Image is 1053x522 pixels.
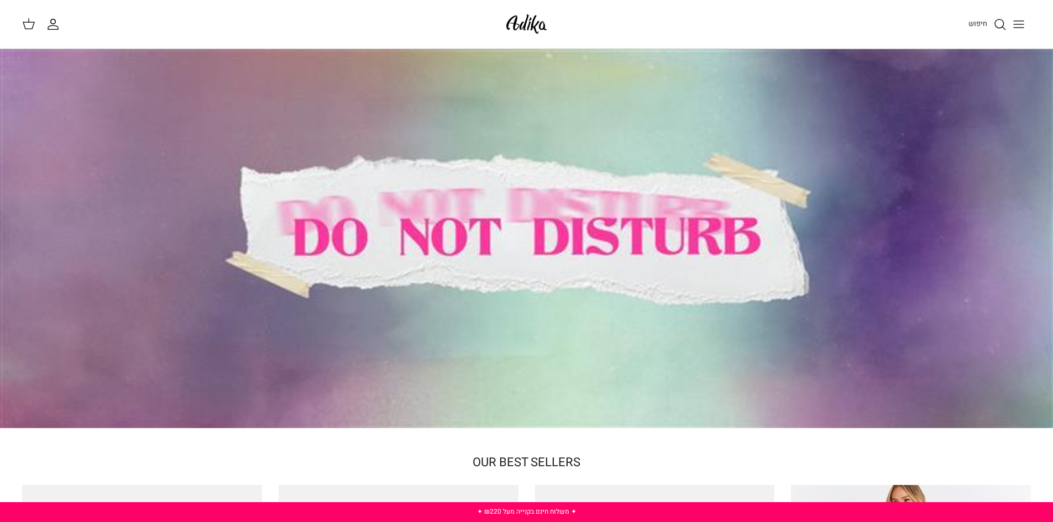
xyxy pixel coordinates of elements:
[968,18,1007,31] a: חיפוש
[1007,12,1031,36] button: Toggle menu
[968,18,987,29] span: חיפוש
[473,454,580,471] a: OUR BEST SELLERS
[46,18,64,31] a: החשבון שלי
[503,11,550,37] img: Adika IL
[477,507,577,516] a: ✦ משלוח חינם בקנייה מעל ₪220 ✦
